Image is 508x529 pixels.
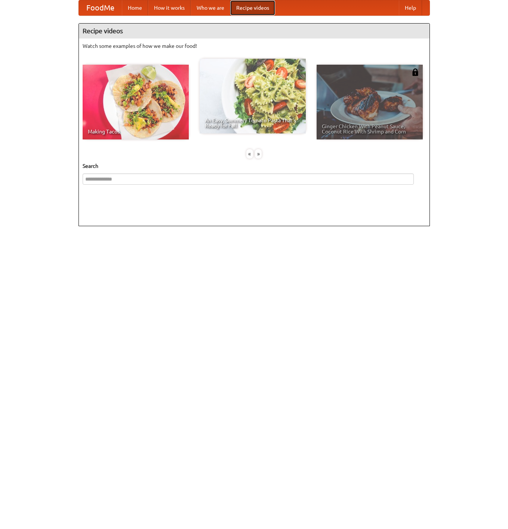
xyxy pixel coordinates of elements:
a: Recipe videos [230,0,275,15]
h4: Recipe videos [79,24,430,39]
img: 483408.png [412,68,419,76]
a: How it works [148,0,191,15]
span: Making Tacos [88,129,184,134]
p: Watch some examples of how we make our food! [83,42,426,50]
a: Who we are [191,0,230,15]
a: FoodMe [79,0,122,15]
h5: Search [83,162,426,170]
div: « [246,149,253,159]
div: » [255,149,262,159]
a: Help [399,0,422,15]
a: An Easy, Summery Tomato Pasta That's Ready for Fall [200,59,306,133]
a: Home [122,0,148,15]
a: Making Tacos [83,65,189,139]
span: An Easy, Summery Tomato Pasta That's Ready for Fall [205,118,301,128]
